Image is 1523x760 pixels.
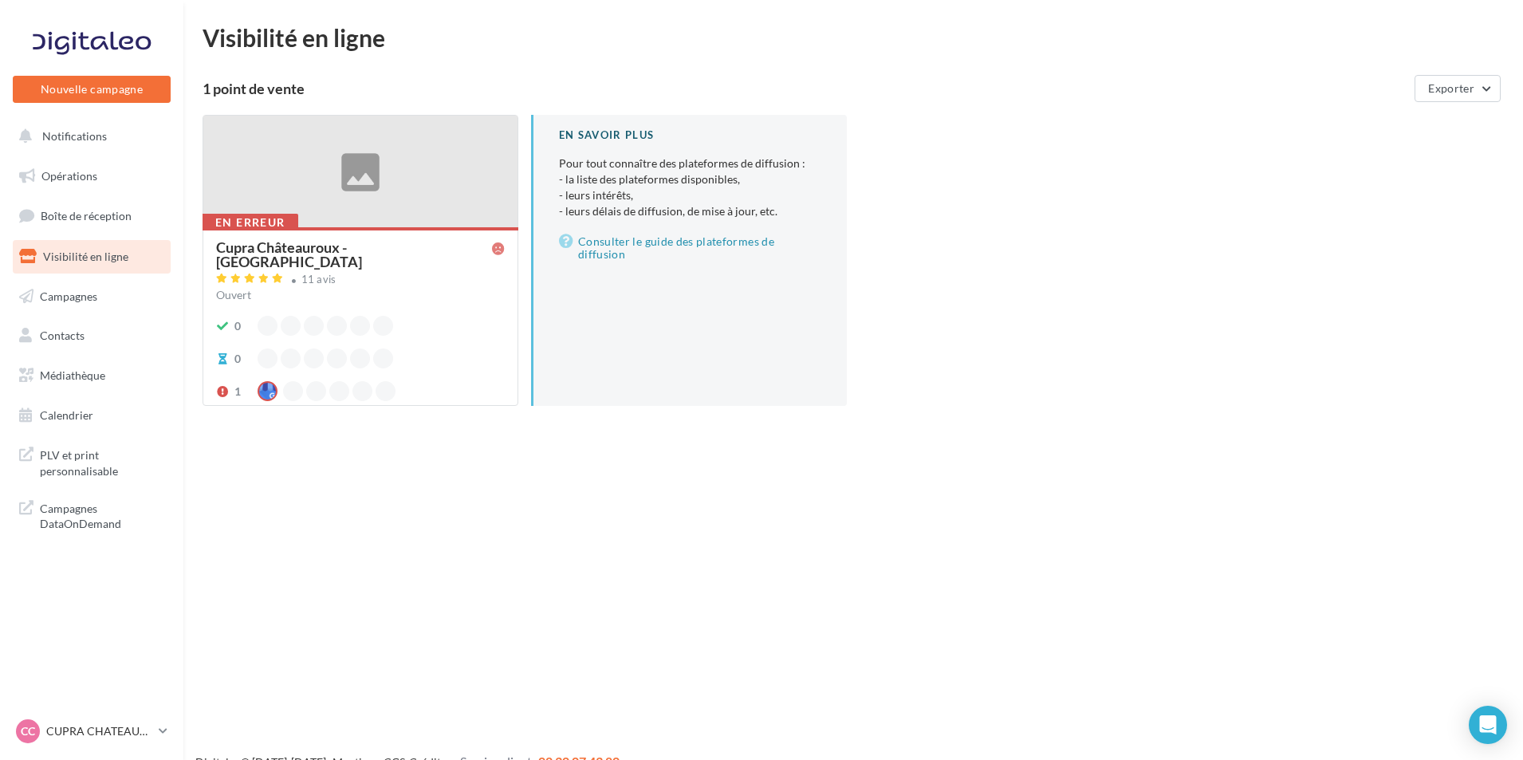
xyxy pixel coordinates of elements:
[10,319,174,352] a: Contacts
[41,169,97,183] span: Opérations
[10,438,174,485] a: PLV et print personnalisable
[10,240,174,274] a: Visibilité en ligne
[43,250,128,263] span: Visibilité en ligne
[40,498,164,532] span: Campagnes DataOnDemand
[40,289,97,302] span: Campagnes
[13,716,171,746] a: CC CUPRA CHATEAUROUX
[234,318,241,334] div: 0
[41,209,132,222] span: Boîte de réception
[203,214,298,231] div: En erreur
[216,240,492,269] div: Cupra Châteauroux - [GEOGRAPHIC_DATA]
[10,159,174,193] a: Opérations
[1415,75,1501,102] button: Exporter
[559,156,821,219] p: Pour tout connaître des plateformes de diffusion :
[1428,81,1474,95] span: Exporter
[10,280,174,313] a: Campagnes
[559,232,821,264] a: Consulter le guide des plateformes de diffusion
[13,76,171,103] button: Nouvelle campagne
[559,187,821,203] li: - leurs intérêts,
[10,120,167,153] button: Notifications
[10,491,174,538] a: Campagnes DataOnDemand
[21,723,35,739] span: CC
[203,26,1504,49] div: Visibilité en ligne
[46,723,152,739] p: CUPRA CHATEAUROUX
[40,444,164,478] span: PLV et print personnalisable
[216,271,505,290] a: 11 avis
[559,128,821,143] div: En savoir plus
[10,359,174,392] a: Médiathèque
[216,288,251,301] span: Ouvert
[203,81,1408,96] div: 1 point de vente
[10,399,174,432] a: Calendrier
[1469,706,1507,744] div: Open Intercom Messenger
[40,368,105,382] span: Médiathèque
[234,384,241,400] div: 1
[10,199,174,233] a: Boîte de réception
[234,351,241,367] div: 0
[40,408,93,422] span: Calendrier
[301,274,336,285] div: 11 avis
[42,129,107,143] span: Notifications
[559,203,821,219] li: - leurs délais de diffusion, de mise à jour, etc.
[559,171,821,187] li: - la liste des plateformes disponibles,
[40,329,85,342] span: Contacts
